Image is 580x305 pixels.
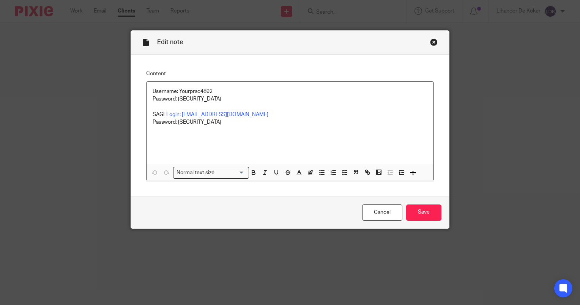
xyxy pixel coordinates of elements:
[406,204,441,221] input: Save
[173,167,249,179] div: Search for option
[166,112,268,117] a: Login: [EMAIL_ADDRESS][DOMAIN_NAME]
[362,204,402,221] a: Cancel
[153,111,427,118] p: SAGE
[146,70,434,77] label: Content
[175,169,216,177] span: Normal text size
[157,39,183,45] span: Edit note
[430,38,438,46] div: Close this dialog window
[217,169,244,177] input: Search for option
[153,88,427,103] p: Username: Yourprac4892 Password: [SECURITY_DATA]
[153,118,427,126] p: Password: [SECURITY_DATA]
